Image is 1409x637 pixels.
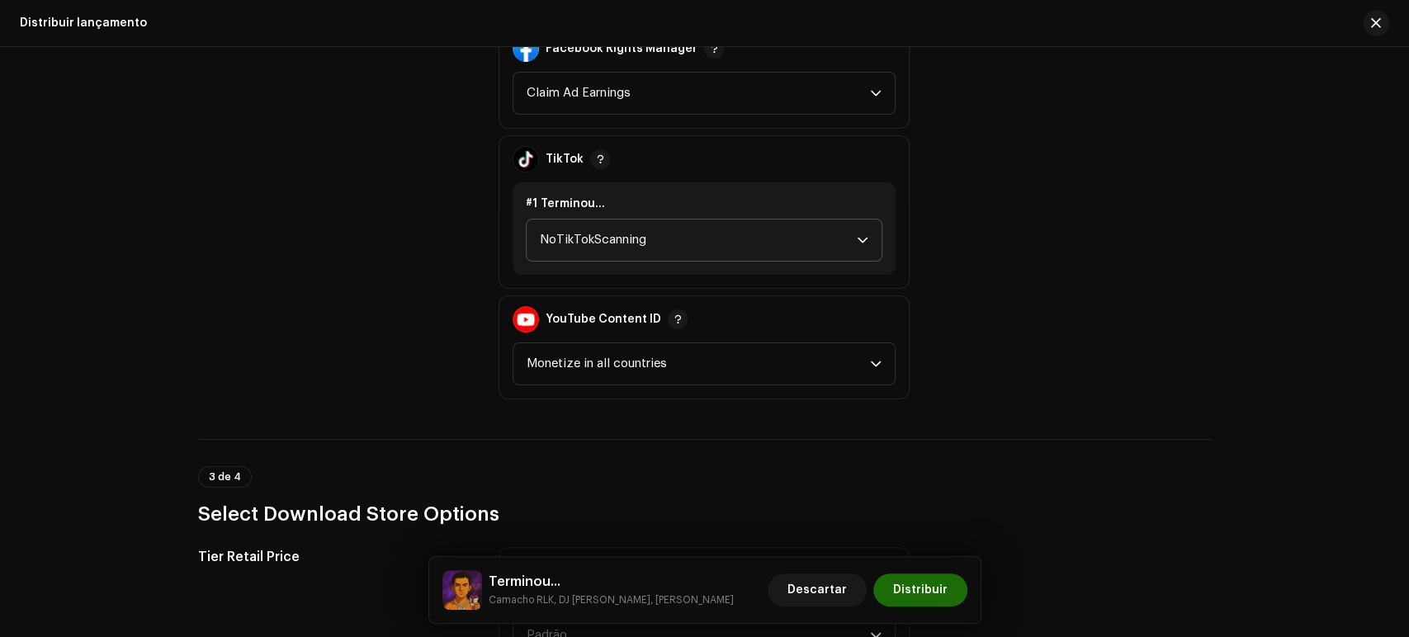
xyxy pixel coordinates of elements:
[526,196,882,212] div: #1 Terminou...
[198,547,473,567] h5: Tier Retail Price
[489,572,734,592] h5: Terminou...
[546,313,661,326] div: YouTube Content ID
[787,573,847,606] span: Descartar
[442,570,482,610] img: fa604f20-8cec-404d-941f-b87306e78922
[873,573,967,606] button: Distribuir
[540,219,857,261] span: NoTikTokScanning
[489,592,734,608] small: Terminou...
[857,219,868,261] div: dropdown trigger
[527,73,870,114] span: Claim Ad Earnings
[20,17,147,30] div: Distribuir lançamento
[198,501,1212,527] h3: Select Download Store Options
[870,343,882,385] div: dropdown trigger
[870,73,882,114] div: dropdown trigger
[768,573,867,606] button: Descartar
[546,153,584,166] div: TikTok
[527,343,870,385] span: Monetize in all countries
[209,472,241,482] span: 3 de 4
[893,573,948,606] span: Distribuir
[546,42,697,55] div: Facebook Rights Manager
